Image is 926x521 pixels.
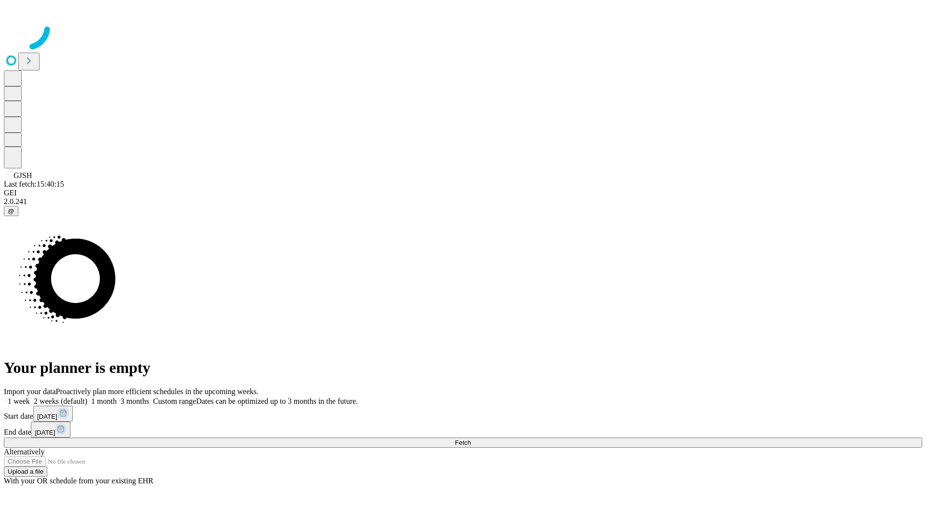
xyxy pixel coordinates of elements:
[8,397,30,405] span: 1 week
[4,180,64,188] span: Last fetch: 15:40:15
[33,406,73,422] button: [DATE]
[4,359,922,377] h1: Your planner is empty
[37,413,57,420] span: [DATE]
[153,397,196,405] span: Custom range
[4,477,153,485] span: With your OR schedule from your existing EHR
[4,466,47,477] button: Upload a file
[56,387,259,396] span: Proactively plan more efficient schedules in the upcoming weeks.
[196,397,358,405] span: Dates can be optimized up to 3 months in the future.
[35,429,55,436] span: [DATE]
[4,197,922,206] div: 2.0.241
[4,406,922,422] div: Start date
[4,206,18,216] button: @
[4,448,44,456] span: Alternatively
[121,397,149,405] span: 3 months
[4,387,56,396] span: Import your data
[4,438,922,448] button: Fetch
[8,207,14,215] span: @
[34,397,87,405] span: 2 weeks (default)
[31,422,70,438] button: [DATE]
[91,397,117,405] span: 1 month
[4,189,922,197] div: GEI
[14,171,32,179] span: GJSH
[4,422,922,438] div: End date
[455,439,471,446] span: Fetch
